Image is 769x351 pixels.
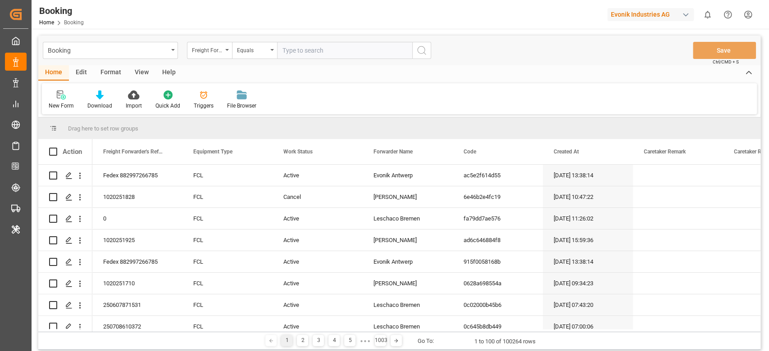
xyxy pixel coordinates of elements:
[418,337,434,346] div: Go To:
[363,294,453,315] div: Leschaco Bremen
[126,102,142,110] div: Import
[87,102,112,110] div: Download
[273,208,363,229] div: Active
[273,316,363,337] div: Active
[69,65,94,81] div: Edit
[718,4,738,25] button: Help Center
[155,102,180,110] div: Quick Add
[182,208,273,229] div: FCL
[182,186,273,207] div: FCL
[363,186,453,207] div: [PERSON_NAME]
[182,229,273,251] div: FCL
[273,251,363,272] div: Active
[39,19,54,26] a: Home
[273,273,363,294] div: Active
[273,229,363,251] div: Active
[375,335,386,346] div: 1003
[360,337,370,344] div: ● ● ●
[277,42,412,59] input: Type to search
[182,273,273,294] div: FCL
[283,148,313,155] span: Work Status
[453,229,543,251] div: ad6c646884f8
[68,125,138,132] span: Drag here to set row groups
[453,165,543,186] div: ac5e2f614d55
[543,208,633,229] div: [DATE] 11:26:02
[713,58,739,65] span: Ctrl/CMD + S
[543,273,633,294] div: [DATE] 09:34:23
[543,316,633,337] div: [DATE] 07:00:06
[63,148,82,156] div: Action
[554,148,579,155] span: Created At
[38,273,92,294] div: Press SPACE to select this row.
[103,148,164,155] span: Freight Forwarder's Reference No.
[227,102,256,110] div: File Browser
[182,251,273,272] div: FCL
[543,165,633,186] div: [DATE] 13:38:14
[412,42,431,59] button: search button
[38,208,92,229] div: Press SPACE to select this row.
[128,65,155,81] div: View
[363,165,453,186] div: Evonik Antwerp
[155,65,182,81] div: Help
[693,42,756,59] button: Save
[543,294,633,315] div: [DATE] 07:43:20
[543,186,633,207] div: [DATE] 10:47:22
[313,335,324,346] div: 3
[94,65,128,81] div: Format
[49,102,74,110] div: New Form
[187,42,232,59] button: open menu
[194,102,214,110] div: Triggers
[39,4,84,18] div: Booking
[363,208,453,229] div: Leschaco Bremen
[373,148,413,155] span: Forwarder Name
[273,186,363,207] div: Cancel
[182,294,273,315] div: FCL
[92,208,182,229] div: 0
[273,165,363,186] div: Active
[38,251,92,273] div: Press SPACE to select this row.
[92,251,182,272] div: Fedex 882997266785
[543,251,633,272] div: [DATE] 13:38:14
[363,229,453,251] div: [PERSON_NAME]
[182,165,273,186] div: FCL
[474,337,536,346] div: 1 to 100 of 100264 rows
[453,208,543,229] div: fa79dd7ae576
[363,316,453,337] div: Leschaco Bremen
[38,316,92,337] div: Press SPACE to select this row.
[182,316,273,337] div: FCL
[543,229,633,251] div: [DATE] 15:59:36
[697,4,718,25] button: show 0 new notifications
[273,294,363,315] div: Active
[363,273,453,294] div: [PERSON_NAME]
[344,335,355,346] div: 5
[453,186,543,207] div: 6e46b2e4fc19
[607,8,694,21] div: Evonik Industries AG
[453,294,543,315] div: 0c02000b45b6
[232,42,277,59] button: open menu
[363,251,453,272] div: Evonik Antwerp
[237,44,268,54] div: Equals
[92,294,182,315] div: 250607871531
[38,65,69,81] div: Home
[297,335,308,346] div: 2
[92,186,182,207] div: 1020251828
[193,148,232,155] span: Equipment Type
[92,229,182,251] div: 1020251925
[38,165,92,186] div: Press SPACE to select this row.
[453,316,543,337] div: 0c645b8db449
[92,316,182,337] div: 250708610372
[192,44,223,54] div: Freight Forwarder's Reference No.
[607,6,697,23] button: Evonik Industries AG
[92,273,182,294] div: 1020251710
[453,251,543,272] div: 915f0058168b
[328,335,340,346] div: 4
[43,42,178,59] button: open menu
[281,335,292,346] div: 1
[92,165,182,186] div: Fedex 882997266785
[48,44,168,55] div: Booking
[38,186,92,208] div: Press SPACE to select this row.
[644,148,686,155] span: Caretaker Remark
[453,273,543,294] div: 0628a698554a
[38,229,92,251] div: Press SPACE to select this row.
[38,294,92,316] div: Press SPACE to select this row.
